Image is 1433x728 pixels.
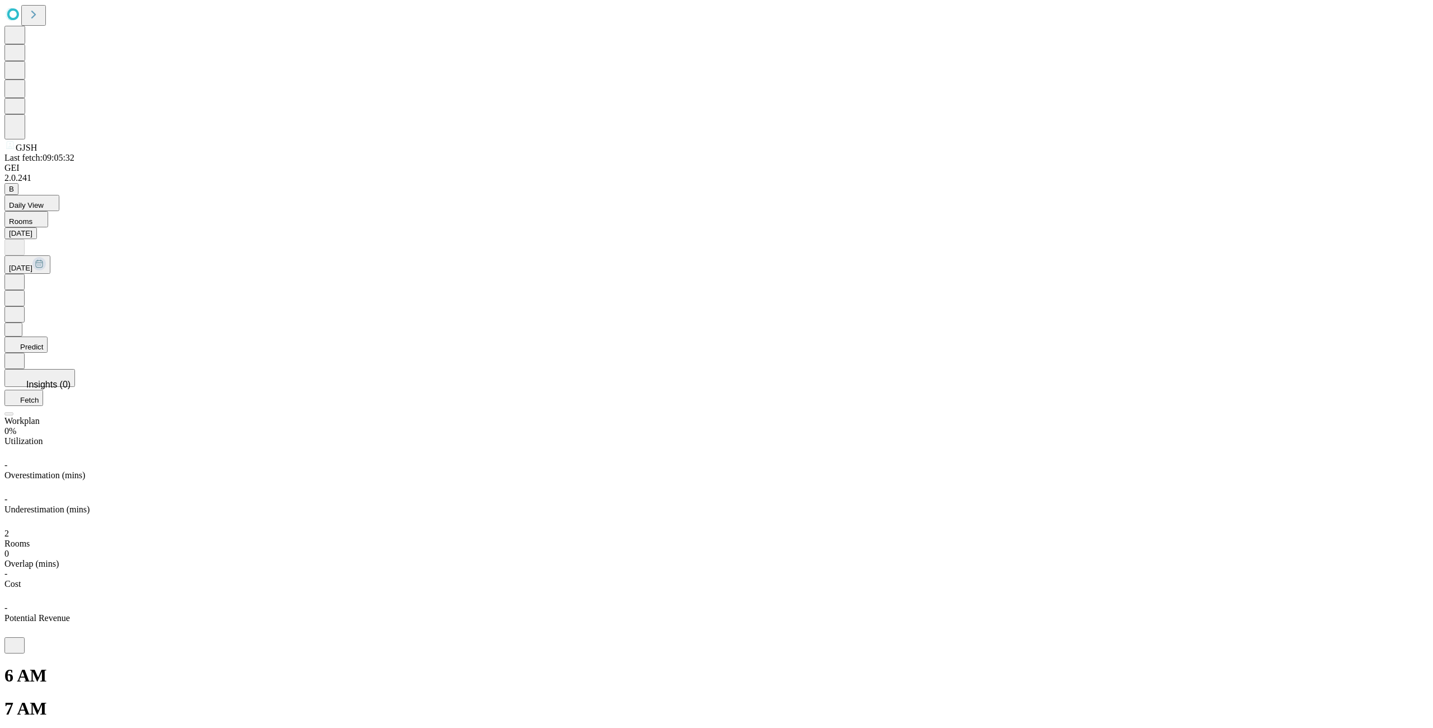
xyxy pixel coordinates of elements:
[4,183,18,195] button: B
[4,390,43,406] button: Fetch
[4,529,9,538] span: 2
[4,494,7,504] span: -
[4,665,64,686] h1: 6 AM
[4,579,21,589] span: Cost
[4,559,59,568] span: Overlap (mins)
[4,369,75,387] button: Insights (0)
[4,211,48,227] button: Rooms
[4,173,1429,183] div: 2.0.241
[4,613,70,623] span: Potential Revenue
[4,539,30,548] span: Rooms
[9,185,14,193] span: B
[4,460,7,470] span: -
[4,416,40,426] span: Workplan
[16,143,37,152] span: GJSH
[4,163,1429,173] div: GEI
[4,255,50,274] button: [DATE]
[4,603,7,613] span: -
[26,380,71,389] span: Insights (0)
[4,227,37,239] button: [DATE]
[4,470,85,480] span: Overestimation (mins)
[9,201,44,209] span: Daily View
[4,195,59,211] button: Daily View
[4,505,90,514] span: Underestimation (mins)
[9,217,32,226] span: Rooms
[4,426,16,436] span: 0%
[4,436,43,446] span: Utilization
[9,264,32,272] span: [DATE]
[4,549,9,558] span: 0
[4,337,48,353] button: Predict
[4,569,7,578] span: -
[4,698,64,719] h1: 7 AM
[4,153,74,162] span: Last fetch: 09:05:32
